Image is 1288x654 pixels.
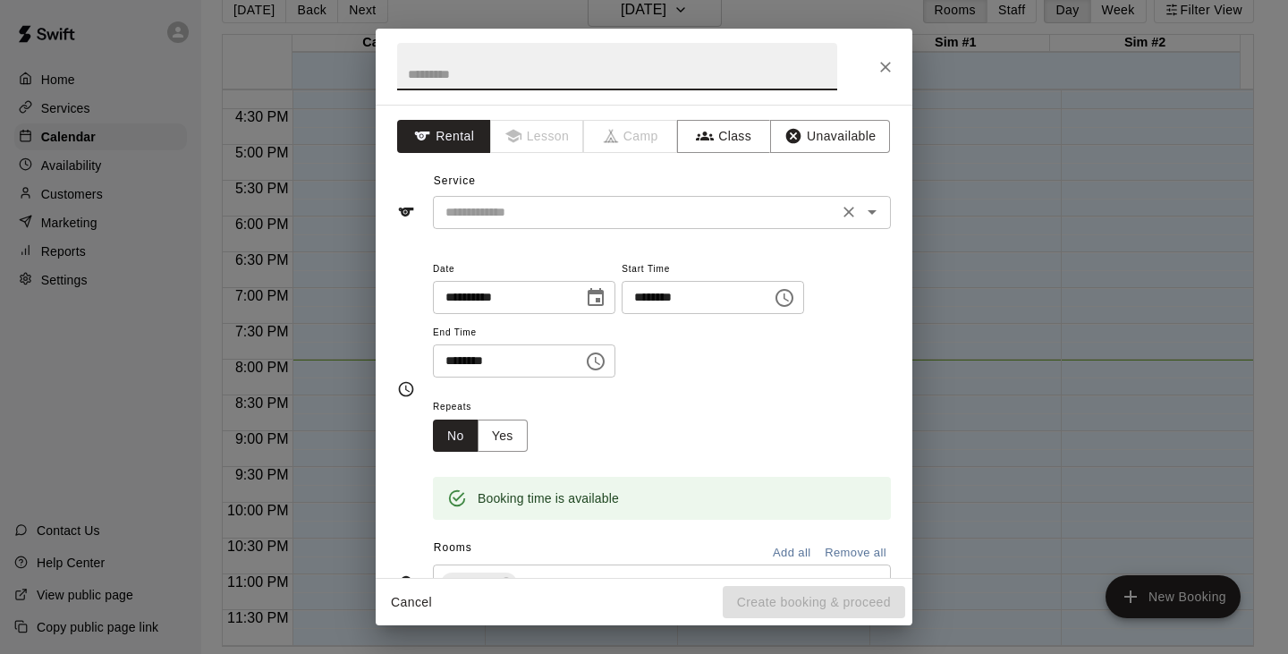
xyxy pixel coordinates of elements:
[869,51,902,83] button: Close
[441,573,517,594] div: Cage #1
[433,258,615,282] span: Date
[578,280,614,316] button: Choose date, selected date is Sep 12, 2025
[860,571,885,596] button: Open
[584,120,678,153] span: Camps can only be created in the Services page
[578,344,614,379] button: Choose time, selected time is 9:30 PM
[820,539,891,567] button: Remove all
[397,380,415,398] svg: Timing
[433,420,528,453] div: outlined button group
[478,482,619,514] div: Booking time is available
[478,420,528,453] button: Yes
[397,203,415,221] svg: Service
[763,539,820,567] button: Add all
[433,420,479,453] button: No
[836,200,861,225] button: Clear
[433,395,542,420] span: Repeats
[397,120,491,153] button: Rental
[860,200,885,225] button: Open
[434,174,476,187] span: Service
[433,321,615,345] span: End Time
[441,574,503,592] span: Cage #1
[491,120,585,153] span: Lessons must be created in the Services page first
[397,574,415,592] svg: Rooms
[622,258,804,282] span: Start Time
[770,120,890,153] button: Unavailable
[767,280,802,316] button: Choose time, selected time is 9:00 PM
[383,586,440,619] button: Cancel
[677,120,771,153] button: Class
[434,541,472,554] span: Rooms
